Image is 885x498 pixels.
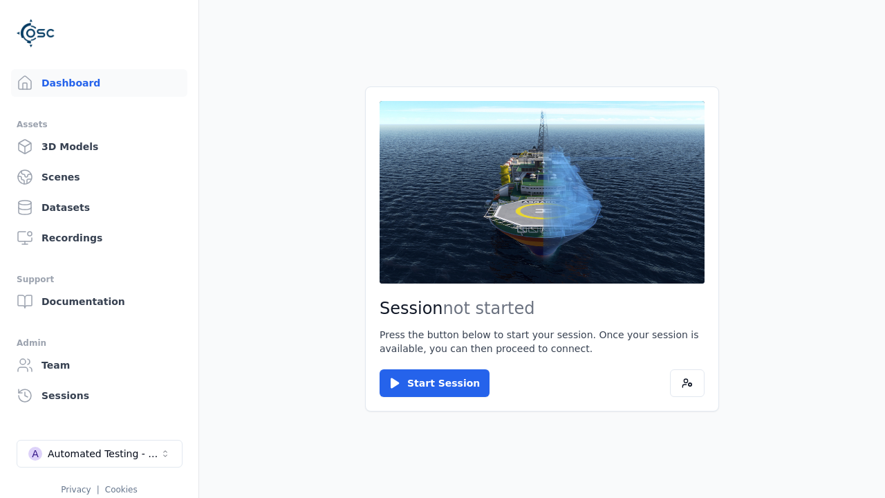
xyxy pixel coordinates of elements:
div: Assets [17,116,182,133]
div: Automated Testing - Playwright [48,447,160,461]
div: Admin [17,335,182,351]
button: Start Session [380,369,490,397]
div: Support [17,271,182,288]
a: 3D Models [11,133,187,160]
a: Recordings [11,224,187,252]
h2: Session [380,297,705,320]
a: Privacy [61,485,91,495]
button: Select a workspace [17,440,183,468]
a: Cookies [105,485,138,495]
a: Documentation [11,288,187,315]
img: Logo [17,14,55,53]
span: not started [443,299,535,318]
p: Press the button below to start your session. Once your session is available, you can then procee... [380,328,705,356]
a: Scenes [11,163,187,191]
a: Sessions [11,382,187,409]
div: A [28,447,42,461]
a: Datasets [11,194,187,221]
a: Dashboard [11,69,187,97]
a: Team [11,351,187,379]
span: | [97,485,100,495]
